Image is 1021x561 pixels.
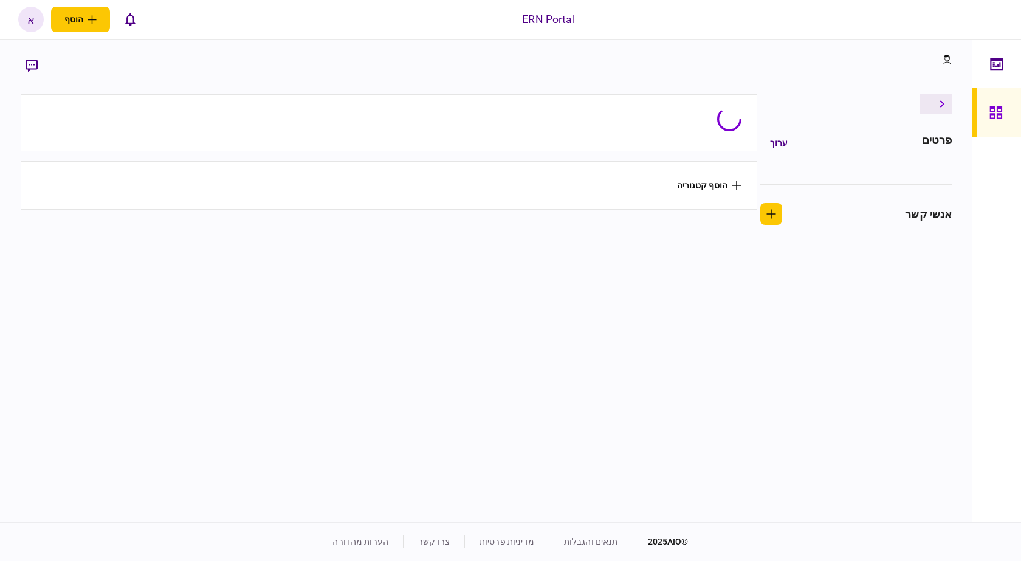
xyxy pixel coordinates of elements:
[905,206,952,222] div: אנשי קשר
[760,132,797,154] button: ערוך
[117,7,143,32] button: פתח רשימת התראות
[522,12,574,27] div: ERN Portal
[18,7,44,32] button: א
[480,537,534,546] a: מדיניות פרטיות
[51,7,110,32] button: פתח תפריט להוספת לקוח
[564,537,618,546] a: תנאים והגבלות
[418,537,450,546] a: צרו קשר
[633,535,689,548] div: © 2025 AIO
[332,537,388,546] a: הערות מהדורה
[922,132,952,154] div: פרטים
[677,181,741,190] button: הוסף קטגוריה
